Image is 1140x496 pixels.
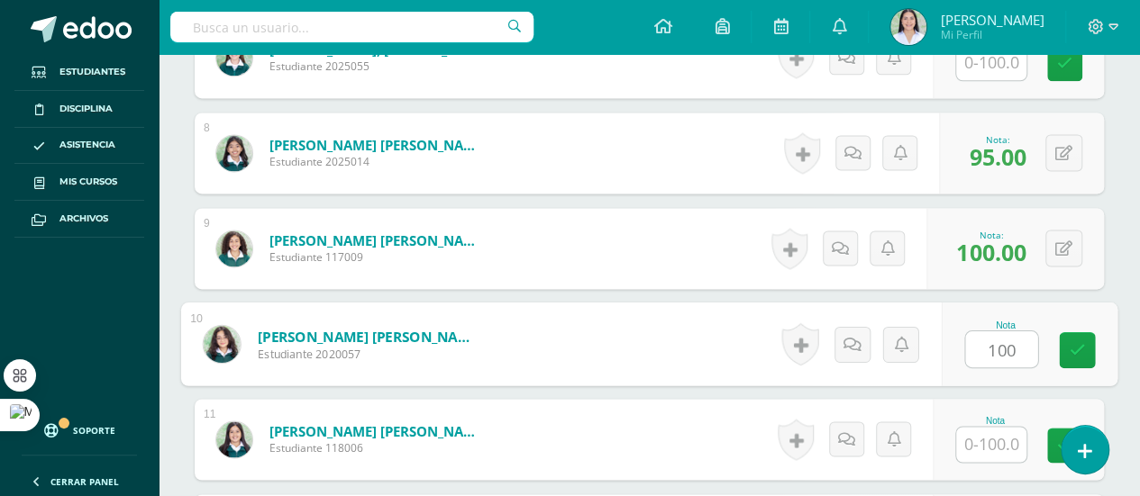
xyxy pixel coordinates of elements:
[14,54,144,91] a: Estudiantes
[269,422,486,440] a: [PERSON_NAME] [PERSON_NAME]
[965,331,1037,367] input: 0-100.0
[50,475,119,488] span: Cerrar panel
[14,91,144,128] a: Disciplina
[216,40,252,76] img: d51361825d1785b741d892a0c4ee2498.png
[956,229,1026,241] div: Nota:
[170,12,534,42] input: Busca un usuario...
[955,416,1035,426] div: Nota
[216,135,252,171] img: 78a680e91b8c9b7b09c4295390f9bc6c.png
[203,325,240,362] img: ee0af48405dcc5ef9ebe5bf5de442c0f.png
[969,133,1026,146] div: Nota:
[258,346,480,362] span: Estudiante 2020057
[956,427,1026,462] input: 0-100.0
[969,141,1026,172] span: 95.00
[956,45,1026,80] input: 0-100.0
[59,175,117,189] span: Mis cursos
[59,138,115,152] span: Asistencia
[59,65,125,79] span: Estudiantes
[269,440,486,455] span: Estudiante 118006
[269,59,486,74] span: Estudiante 2025055
[269,154,486,169] span: Estudiante 2025014
[269,136,486,154] a: [PERSON_NAME] [PERSON_NAME]
[59,102,113,116] span: Disciplina
[940,27,1044,42] span: Mi Perfil
[216,230,252,266] img: 3b9b2f19490134fff9565e4fa8f92dd3.png
[14,128,144,165] a: Asistencia
[258,327,480,346] a: [PERSON_NAME] [PERSON_NAME]
[890,9,926,45] img: 14536fa6949afcbee78f4ea450bb76df.png
[14,201,144,238] a: Archivos
[269,231,486,249] a: [PERSON_NAME] [PERSON_NAME]
[14,164,144,201] a: Mis cursos
[269,249,486,265] span: Estudiante 117009
[216,421,252,457] img: 313723ba0cb5d63c2f8969810d15bcf6.png
[964,320,1046,329] div: Nota
[73,424,115,437] span: Soporte
[940,11,1044,29] span: [PERSON_NAME]
[59,212,108,226] span: Archivos
[956,237,1026,267] span: 100.00
[22,406,137,450] a: Soporte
